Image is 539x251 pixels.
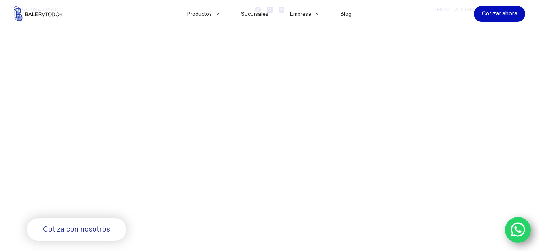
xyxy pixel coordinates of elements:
span: Cotiza con nosotros [43,224,110,235]
a: Cotizar ahora [474,6,525,22]
a: WhatsApp [505,217,531,243]
span: Bienvenido a Balerytodo® [27,118,128,128]
a: Cotiza con nosotros [27,218,126,241]
img: Balerytodo [14,6,63,21]
span: Somos los doctores de la industria [27,135,253,189]
span: Rodamientos y refacciones industriales [27,198,183,208]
